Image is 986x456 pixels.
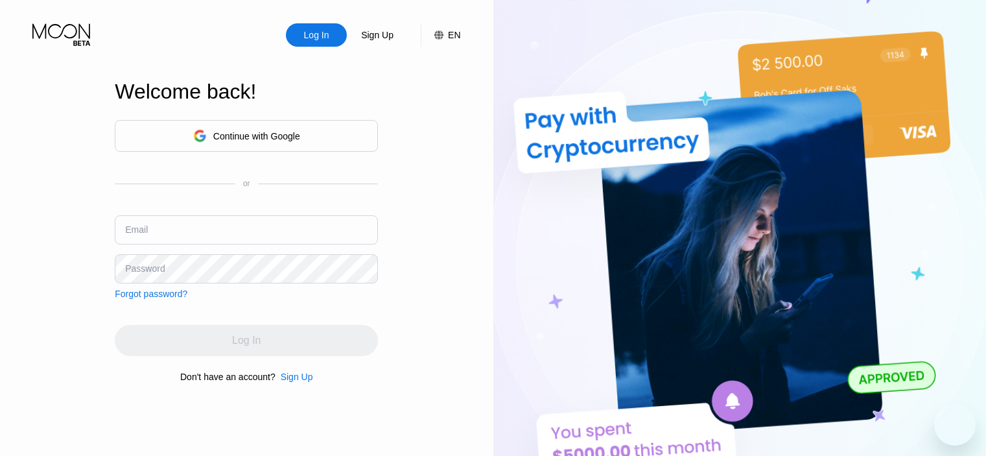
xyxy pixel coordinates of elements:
[115,80,378,104] div: Welcome back!
[421,23,460,47] div: EN
[347,23,408,47] div: Sign Up
[281,372,313,382] div: Sign Up
[115,289,187,299] div: Forgot password?
[125,263,165,274] div: Password
[286,23,347,47] div: Log In
[115,120,378,152] div: Continue with Google
[243,179,250,188] div: or
[276,372,313,382] div: Sign Up
[360,29,395,42] div: Sign Up
[213,131,300,141] div: Continue with Google
[180,372,276,382] div: Don't have an account?
[934,404,976,446] iframe: 메시징 창을 시작하는 버튼
[448,30,460,40] div: EN
[303,29,331,42] div: Log In
[125,224,148,235] div: Email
